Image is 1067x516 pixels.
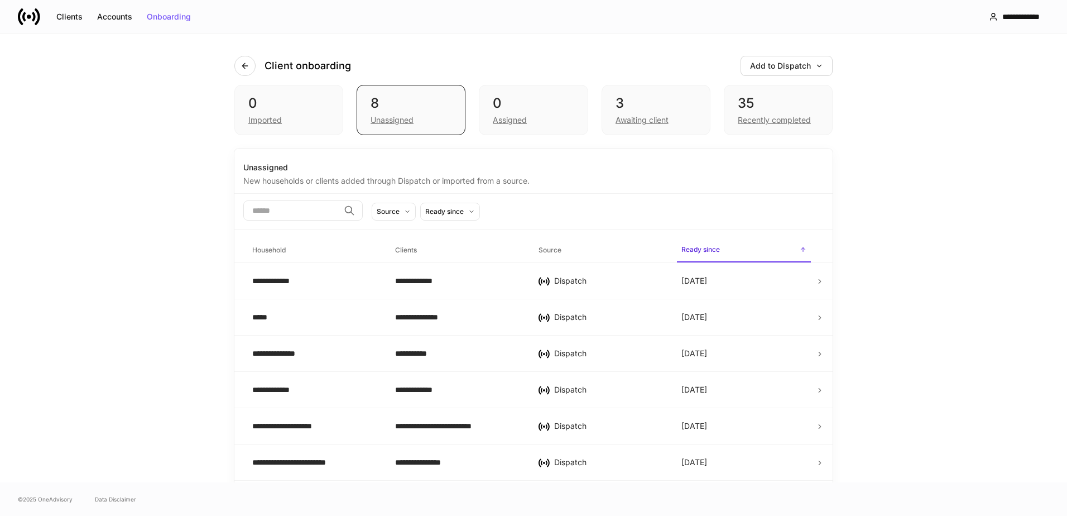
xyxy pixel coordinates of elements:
[49,8,90,26] button: Clients
[265,59,351,73] h4: Client onboarding
[681,244,720,255] h6: Ready since
[395,245,417,255] h6: Clients
[738,94,819,112] div: 35
[534,239,668,262] span: Source
[554,384,664,395] div: Dispatch
[681,457,707,468] p: [DATE]
[741,56,833,76] button: Add to Dispatch
[18,495,73,504] span: © 2025 OneAdvisory
[616,94,696,112] div: 3
[681,421,707,432] p: [DATE]
[750,62,823,70] div: Add to Dispatch
[738,114,811,126] div: Recently completed
[234,85,343,135] div: 0Imported
[554,348,664,359] div: Dispatch
[372,203,416,221] button: Source
[90,8,140,26] button: Accounts
[724,85,833,135] div: 35Recently completed
[95,495,136,504] a: Data Disclaimer
[56,13,83,21] div: Clients
[681,312,707,323] p: [DATE]
[140,8,198,26] button: Onboarding
[616,114,669,126] div: Awaiting client
[539,245,561,255] h6: Source
[248,239,382,262] span: Household
[554,421,664,432] div: Dispatch
[681,348,707,359] p: [DATE]
[554,457,664,468] div: Dispatch
[248,94,329,112] div: 0
[681,384,707,395] p: [DATE]
[357,85,465,135] div: 8Unassigned
[371,94,451,112] div: 8
[248,114,282,126] div: Imported
[97,13,132,21] div: Accounts
[243,173,824,187] div: New households or clients added through Dispatch or imported from a source.
[681,275,707,286] p: [DATE]
[243,162,824,173] div: Unassigned
[493,94,574,112] div: 0
[391,239,525,262] span: Clients
[420,203,480,221] button: Ready since
[371,114,414,126] div: Unassigned
[147,13,191,21] div: Onboarding
[377,206,400,217] div: Source
[493,114,527,126] div: Assigned
[425,206,464,217] div: Ready since
[554,275,664,286] div: Dispatch
[554,312,664,323] div: Dispatch
[252,245,286,255] h6: Household
[602,85,710,135] div: 3Awaiting client
[479,85,588,135] div: 0Assigned
[677,238,811,262] span: Ready since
